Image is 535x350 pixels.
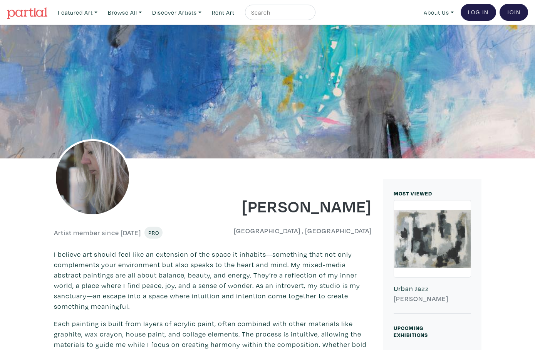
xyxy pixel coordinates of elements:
span: Pro [148,229,159,236]
a: Rent Art [208,5,238,20]
h6: [PERSON_NAME] [394,294,471,303]
small: MOST VIEWED [394,190,432,197]
h1: [PERSON_NAME] [218,195,372,216]
p: I believe art should feel like an extension of the space it inhabits—something that not only comp... [54,249,372,311]
a: About Us [420,5,457,20]
h6: [GEOGRAPHIC_DATA] , [GEOGRAPHIC_DATA] [218,227,372,235]
a: Log In [461,4,496,21]
a: Browse All [104,5,145,20]
a: Discover Artists [149,5,205,20]
h6: Urban Jazz [394,284,471,293]
img: phpThumb.php [54,139,131,216]
a: Featured Art [54,5,101,20]
a: Join [500,4,528,21]
input: Search [250,8,308,17]
a: Urban Jazz [PERSON_NAME] [394,200,471,314]
h6: Artist member since [DATE] [54,229,141,237]
small: Upcoming Exhibitions [394,324,428,338]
